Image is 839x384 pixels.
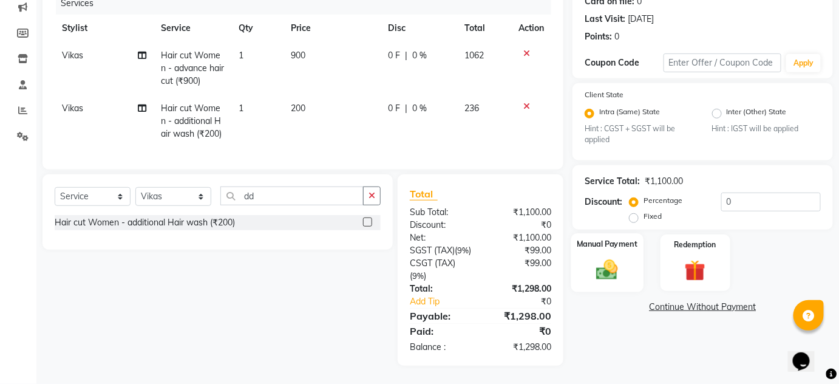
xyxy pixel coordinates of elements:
[585,175,640,188] div: Service Total:
[410,245,455,256] span: SGST (Tax)
[405,49,407,62] span: |
[480,219,560,231] div: ₹0
[232,15,284,42] th: Qty
[712,123,821,134] small: Hint : IGST will be applied
[412,49,427,62] span: 0 %
[678,258,712,284] img: _gift.svg
[674,239,716,250] label: Redemption
[788,335,827,372] iframe: chat widget
[401,283,481,295] div: Total:
[480,244,560,257] div: ₹99.00
[628,13,654,26] div: [DATE]
[585,123,694,146] small: Hint : CGST + SGST will be applied
[575,301,831,314] a: Continue Without Payment
[410,258,455,269] span: CSGT (Tax)
[388,49,400,62] span: 0 F
[412,102,427,115] span: 0 %
[401,324,481,338] div: Paid:
[412,271,424,281] span: 9%
[458,15,511,42] th: Total
[239,50,244,61] span: 1
[494,295,560,308] div: ₹0
[480,309,560,323] div: ₹1,298.00
[644,195,682,206] label: Percentage
[381,15,457,42] th: Disc
[457,245,469,255] span: 9%
[401,341,481,354] div: Balance :
[577,239,637,250] label: Manual Payment
[291,103,305,114] span: 200
[410,188,438,201] span: Total
[291,50,305,61] span: 900
[401,206,481,219] div: Sub Total:
[401,244,481,257] div: ( )
[55,216,235,229] div: Hair cut Women - additional Hair wash (₹200)
[480,206,560,219] div: ₹1,100.00
[727,106,787,121] label: Inter (Other) State
[664,53,782,72] input: Enter Offer / Coupon Code
[480,257,560,283] div: ₹99.00
[161,50,224,86] span: Hair cut Women - advance hair cut (₹900)
[465,50,484,61] span: 1062
[480,324,560,338] div: ₹0
[401,231,481,244] div: Net:
[786,54,821,72] button: Apply
[401,257,481,283] div: ( )
[585,89,623,100] label: Client State
[480,283,560,295] div: ₹1,298.00
[585,196,622,208] div: Discount:
[585,57,664,69] div: Coupon Code
[220,187,364,205] input: Search or Scan
[161,103,222,139] span: Hair cut Women - additional Hair wash (₹200)
[401,219,481,231] div: Discount:
[239,103,244,114] span: 1
[401,295,494,308] a: Add Tip
[585,13,625,26] div: Last Visit:
[284,15,381,42] th: Price
[62,50,83,61] span: Vikas
[480,341,560,354] div: ₹1,298.00
[480,231,560,244] div: ₹1,100.00
[154,15,232,42] th: Service
[465,103,480,114] span: 236
[55,15,154,42] th: Stylist
[585,30,612,43] div: Points:
[62,103,83,114] span: Vikas
[401,309,481,323] div: Payable:
[589,258,625,283] img: _cash.svg
[599,106,660,121] label: Intra (Same) State
[388,102,400,115] span: 0 F
[405,102,407,115] span: |
[511,15,551,42] th: Action
[614,30,619,43] div: 0
[645,175,683,188] div: ₹1,100.00
[644,211,662,222] label: Fixed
